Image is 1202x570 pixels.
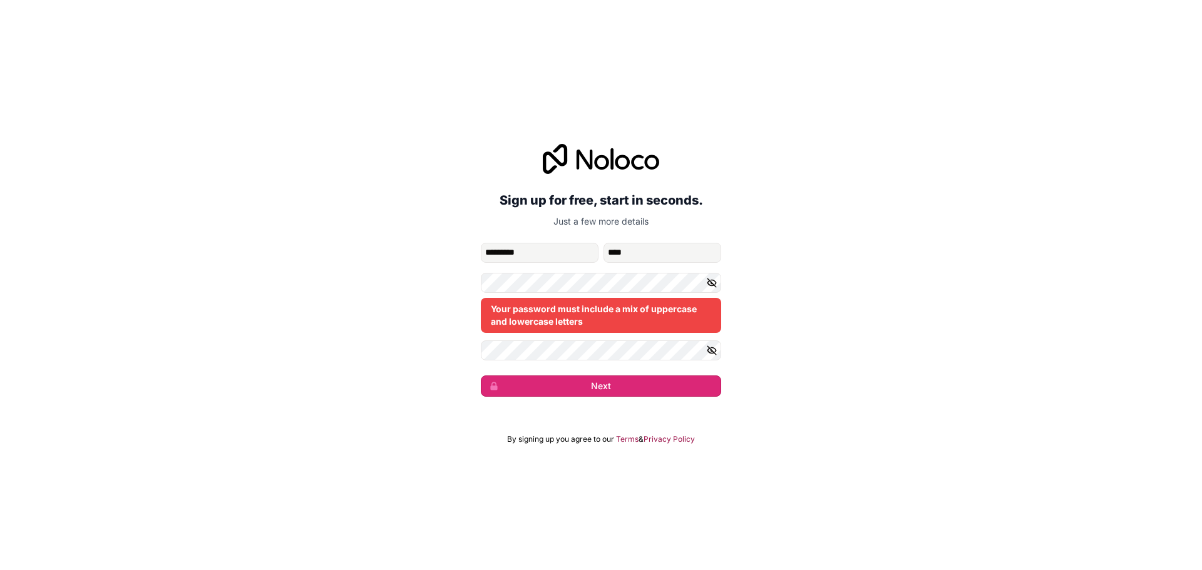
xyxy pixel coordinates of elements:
input: given-name [481,243,598,263]
span: & [639,434,644,444]
a: Privacy Policy [644,434,695,444]
h2: Sign up for free, start in seconds. [481,189,721,211]
span: By signing up you agree to our [507,434,614,444]
input: Password [481,273,721,293]
a: Terms [616,434,639,444]
div: Your password must include a mix of uppercase and lowercase letters [481,298,721,333]
button: Next [481,375,721,397]
p: Just a few more details [481,215,721,228]
input: Confirm password [481,340,721,360]
input: family-name [604,243,721,263]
